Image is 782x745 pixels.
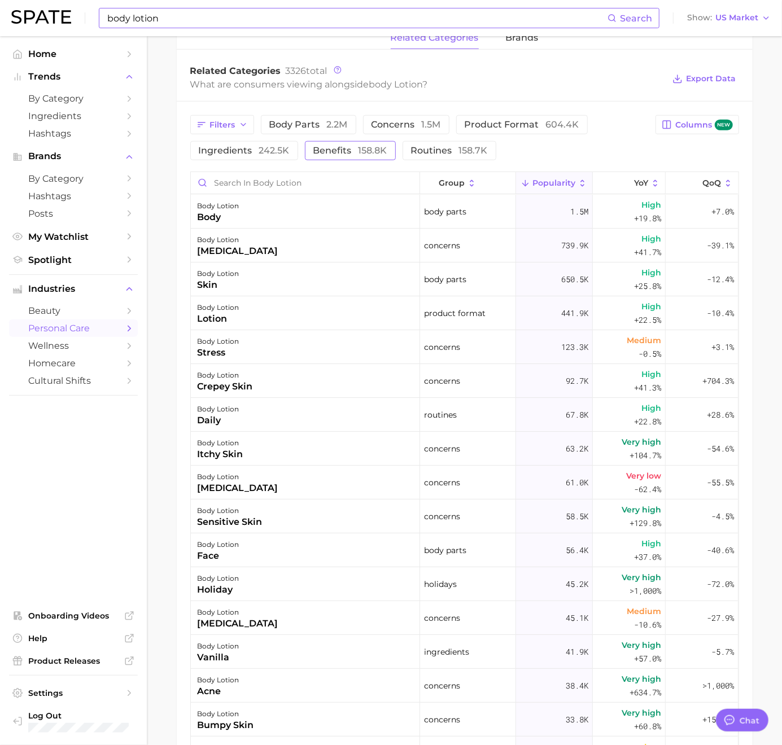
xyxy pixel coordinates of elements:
[622,503,661,516] span: Very high
[9,148,138,165] button: Brands
[28,72,119,82] span: Trends
[570,205,588,218] span: 1.5m
[634,381,661,395] span: +41.3%
[198,685,239,698] div: acne
[687,74,736,84] span: Export Data
[191,533,739,567] button: body lotionfacebody parts56.4kHigh+37.0%-40.6%
[634,313,661,327] span: +22.5%
[561,239,588,252] span: 739.9k
[327,119,348,130] span: 2.2m
[622,706,661,720] span: Very high
[198,278,239,292] div: skin
[199,146,290,155] span: ingredients
[424,510,460,523] span: concerns
[313,146,387,155] span: benefits
[286,65,327,76] span: total
[707,544,734,557] span: -40.6%
[424,273,466,286] span: body parts
[198,470,278,484] div: body lotion
[702,713,734,726] span: +159.4%
[28,93,119,104] span: by Category
[702,680,734,691] span: >1,000%
[675,120,732,130] span: Columns
[634,212,661,225] span: +19.8%
[566,442,588,455] span: 63.2k
[641,198,661,212] span: High
[191,432,739,466] button: body lotionitchy skinconcerns63.2kVery high+104.7%-54.6%
[566,476,588,489] span: 61.0k
[286,65,307,76] span: 3326
[198,718,254,732] div: bumpy skin
[191,703,739,737] button: body lotionbumpy skinconcerns33.8kVery high+60.8%+159.4%
[198,346,239,360] div: stress
[566,713,588,726] span: 33.8k
[9,281,138,297] button: Industries
[9,107,138,125] a: Ingredients
[191,195,739,229] button: body lotionbodybody parts1.5mHigh+19.8%+7.0%
[198,267,239,281] div: body lotion
[11,10,71,24] img: SPATE
[715,120,733,130] span: new
[28,633,119,643] span: Help
[424,611,460,625] span: concerns
[634,483,661,496] span: -62.4%
[269,120,348,129] span: body parts
[634,279,661,293] span: +25.8%
[28,375,119,386] span: cultural shifts
[634,720,661,733] span: +60.8%
[9,319,138,337] a: personal care
[532,178,575,187] span: Popularity
[9,228,138,246] a: My Watchlist
[28,151,119,161] span: Brands
[210,120,235,130] span: Filters
[198,233,278,247] div: body lotion
[9,125,138,142] a: Hashtags
[9,45,138,63] a: Home
[28,255,119,265] span: Spotlight
[191,601,739,635] button: body lotion[MEDICAL_DATA]concerns45.1kMedium-10.6%-27.9%
[424,306,486,320] span: product format
[711,510,734,523] span: -4.5%
[634,652,661,665] span: +57.0%
[191,635,739,669] button: body lotionvanillaingredients41.9kVery high+57.0%-5.7%
[28,208,119,219] span: Posts
[711,340,734,354] span: +3.1%
[630,449,661,462] span: +104.7%
[191,262,739,296] button: body lotionskinbody parts650.5kHigh+25.8%-12.4%
[191,499,739,533] button: body lotionsensitive skinconcerns58.5kVery high+129.8%-4.5%
[359,145,387,156] span: 158.8k
[198,335,239,348] div: body lotion
[702,178,721,187] span: QoQ
[670,71,739,87] button: Export Data
[191,172,420,194] input: Search in body lotion
[28,305,119,316] span: beauty
[424,713,460,726] span: concerns
[198,481,278,495] div: [MEDICAL_DATA]
[566,408,588,422] span: 67.8k
[715,15,758,21] span: US Market
[634,550,661,564] span: +37.0%
[190,65,281,76] span: Related Categories
[191,364,739,398] button: body lotioncrepey skinconcerns92.7kHigh+41.3%+704.3%
[28,323,119,334] span: personal care
[634,246,661,259] span: +41.7%
[424,408,457,422] span: routines
[198,380,253,393] div: crepey skin
[28,191,119,201] span: Hashtags
[28,358,119,369] span: homecare
[439,178,465,187] span: group
[424,374,460,388] span: concerns
[198,515,263,529] div: sensitive skin
[28,111,119,121] span: Ingredients
[622,571,661,584] span: Very high
[28,656,119,666] span: Product Releases
[641,232,661,246] span: High
[687,15,712,21] span: Show
[707,611,734,625] span: -27.9%
[198,617,278,630] div: [MEDICAL_DATA]
[702,374,734,388] span: +704.3%
[630,686,661,699] span: +634.7%
[190,115,254,134] button: Filters
[459,145,488,156] span: 158.7k
[28,688,119,698] span: Settings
